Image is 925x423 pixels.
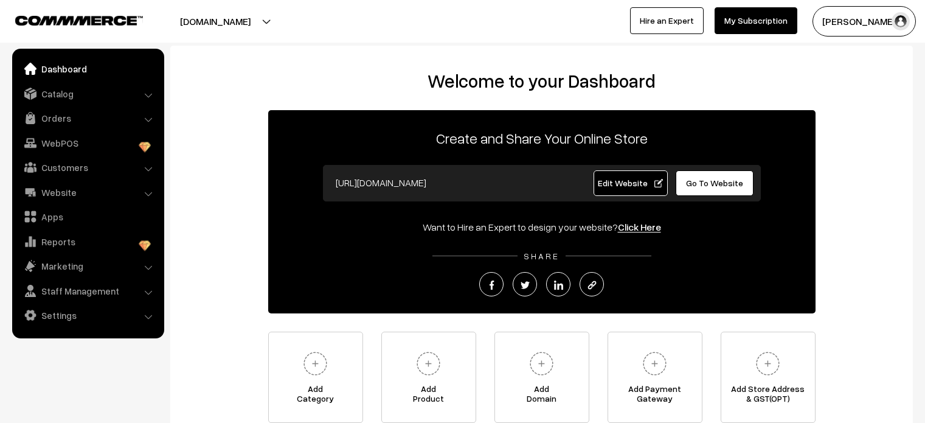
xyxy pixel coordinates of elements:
[608,332,702,423] a: Add PaymentGateway
[15,12,122,27] a: COMMMERCE
[686,178,743,188] span: Go To Website
[608,384,702,408] span: Add Payment Gateway
[15,206,160,228] a: Apps
[269,384,362,408] span: Add Category
[495,384,589,408] span: Add Domain
[182,70,901,92] h2: Welcome to your Dashboard
[15,132,160,154] a: WebPOS
[598,178,663,188] span: Edit Website
[15,156,160,178] a: Customers
[618,221,661,233] a: Click Here
[812,6,916,37] button: [PERSON_NAME]
[15,181,160,203] a: Website
[299,347,332,380] img: plus.svg
[594,170,668,196] a: Edit Website
[494,332,589,423] a: AddDomain
[137,6,293,37] button: [DOMAIN_NAME]
[381,332,476,423] a: AddProduct
[15,231,160,253] a: Reports
[518,251,566,261] span: SHARE
[15,107,160,129] a: Orders
[382,384,476,408] span: Add Product
[268,332,363,423] a: AddCategory
[630,7,704,34] a: Hire an Expert
[15,255,160,277] a: Marketing
[751,347,785,380] img: plus.svg
[715,7,797,34] a: My Subscription
[721,384,815,408] span: Add Store Address & GST(OPT)
[412,347,445,380] img: plus.svg
[268,127,816,149] p: Create and Share Your Online Store
[721,332,816,423] a: Add Store Address& GST(OPT)
[268,220,816,234] div: Want to Hire an Expert to design your website?
[892,12,910,30] img: user
[638,347,671,380] img: plus.svg
[15,58,160,80] a: Dashboard
[676,170,754,196] a: Go To Website
[15,83,160,105] a: Catalog
[15,304,160,326] a: Settings
[15,280,160,302] a: Staff Management
[15,16,143,25] img: COMMMERCE
[525,347,558,380] img: plus.svg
